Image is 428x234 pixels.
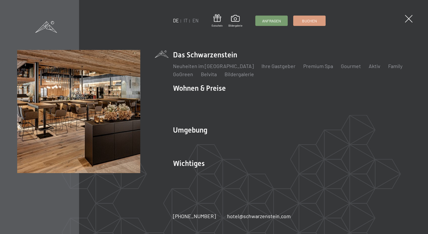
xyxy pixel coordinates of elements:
span: Anfragen [262,18,281,24]
a: Gourmet [341,63,361,69]
a: IT [184,18,188,23]
span: Gutschein [212,24,223,28]
a: Ihre Gastgeber [261,63,295,69]
a: Premium Spa [303,63,333,69]
a: DE [173,18,179,23]
span: Bildergalerie [228,24,242,28]
a: EN [192,18,199,23]
img: Wellnesshotel Südtirol SCHWARZENSTEIN - Wellnessurlaub in den Alpen, Wandern und Wellness [17,50,140,173]
a: hotel@schwarzenstein.com [227,213,291,220]
a: Neuheiten im [GEOGRAPHIC_DATA] [173,63,254,69]
a: Bildergalerie [228,15,242,27]
a: Gutschein [212,14,223,28]
a: [PHONE_NUMBER] [173,213,216,220]
span: Buchen [302,18,317,24]
a: Anfragen [256,16,287,26]
a: Buchen [294,16,325,26]
a: Belvita [201,71,217,77]
a: Bildergalerie [225,71,254,77]
span: [PHONE_NUMBER] [173,213,216,219]
a: GoGreen [173,71,193,77]
a: Family [388,63,402,69]
a: Aktiv [369,63,380,69]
